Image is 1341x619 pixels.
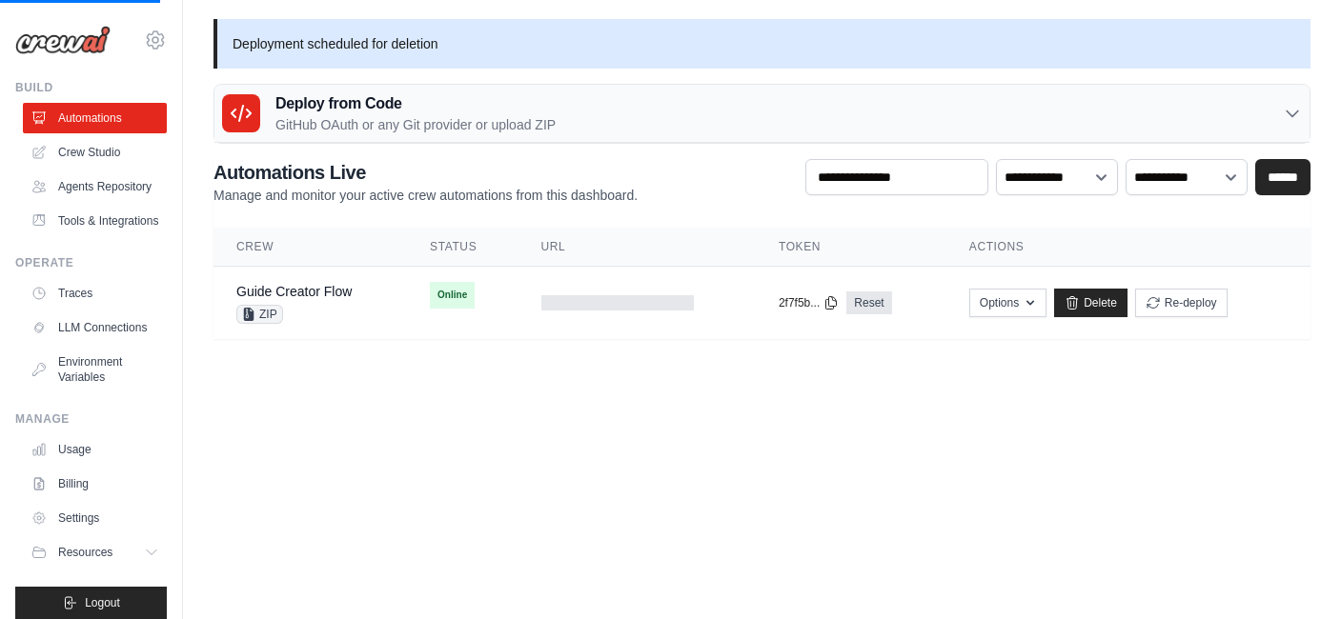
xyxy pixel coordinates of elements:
[946,228,1311,267] th: Actions
[23,312,167,343] a: LLM Connections
[1135,289,1228,317] button: Re-deploy
[15,26,111,54] img: Logo
[15,255,167,270] div: Operate
[23,537,167,568] button: Resources
[236,284,352,299] a: Guide Creator Flow
[1054,289,1128,317] a: Delete
[15,411,167,427] div: Manage
[23,503,167,533] a: Settings
[236,305,283,324] span: ZIP
[846,291,891,314] a: Reset
[15,80,167,95] div: Build
[58,545,112,560] span: Resources
[23,171,167,202] a: Agents Repository
[779,295,839,310] button: 2f7f5b...
[213,228,407,267] th: Crew
[23,469,167,499] a: Billing
[213,159,638,186] h2: Automations Live
[85,595,120,610] span: Logout
[23,103,167,133] a: Automations
[213,19,1311,69] p: Deployment scheduled for deletion
[23,434,167,465] a: Usage
[518,228,756,267] th: URL
[407,228,518,267] th: Status
[23,137,167,168] a: Crew Studio
[275,115,556,134] p: GitHub OAuth or any Git provider or upload ZIP
[23,347,167,392] a: Environment Variables
[213,186,638,205] p: Manage and monitor your active crew automations from this dashboard.
[23,278,167,309] a: Traces
[23,206,167,236] a: Tools & Integrations
[15,587,167,619] button: Logout
[275,92,556,115] h3: Deploy from Code
[430,282,475,309] span: Online
[969,289,1046,317] button: Options
[756,228,946,267] th: Token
